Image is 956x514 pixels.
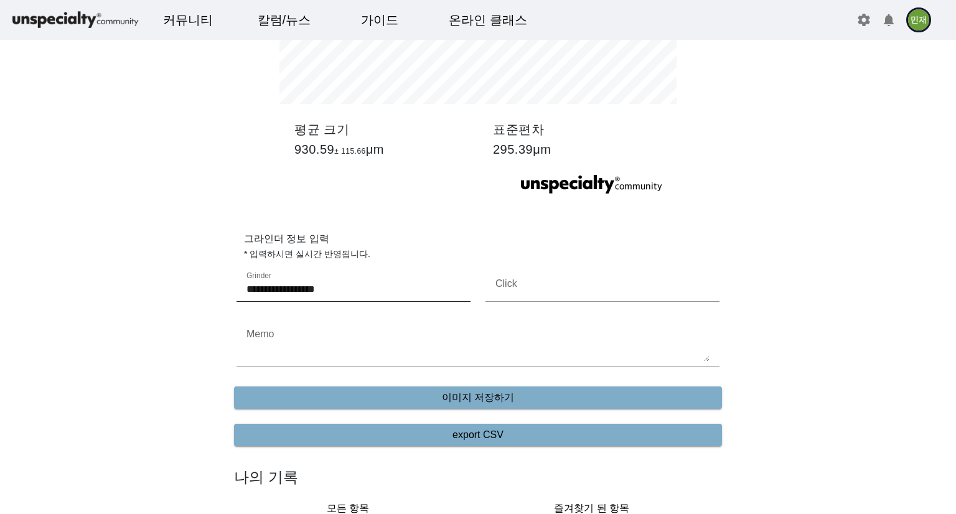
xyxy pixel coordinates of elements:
[554,503,629,513] span: 즐겨찾기 된 항목
[294,142,471,157] p: 930.59 μm
[856,12,871,27] mat-icon: settings
[192,413,207,423] span: 설정
[4,395,82,426] a: 홈
[452,428,504,442] span: export CSV
[82,395,161,426] a: 대화
[615,181,662,193] tspan: community
[334,147,366,156] span: ± 115.66
[493,122,669,137] p: 표준편차
[327,503,369,513] span: 모든 항목
[248,3,321,37] a: 칼럼/뉴스
[153,3,223,37] a: 커뮤니티
[39,413,47,423] span: 홈
[294,122,471,137] p: 평균 크기
[881,12,896,27] mat-icon: notifications
[10,9,141,31] img: logo
[495,278,517,289] mat-label: Click
[114,414,129,424] span: 대화
[234,386,722,409] button: 이미지 저장하기
[234,466,722,488] h2: 나의 기록
[246,329,274,339] mat-label: Memo
[442,390,514,405] span: 이미지 저장하기
[161,395,239,426] a: 설정
[493,142,669,157] p: 295.39μm
[244,249,370,259] span: * 입력하시면 실시간 반영됩니다.
[351,3,408,37] a: 가이드
[234,424,722,446] button: export CSV
[906,7,931,32] img: profile image
[439,3,537,37] a: 온라인 클래스
[246,272,271,280] mat-label: Grinder
[244,231,727,246] p: 그라인더 정보 입력
[246,282,461,297] input: Grinder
